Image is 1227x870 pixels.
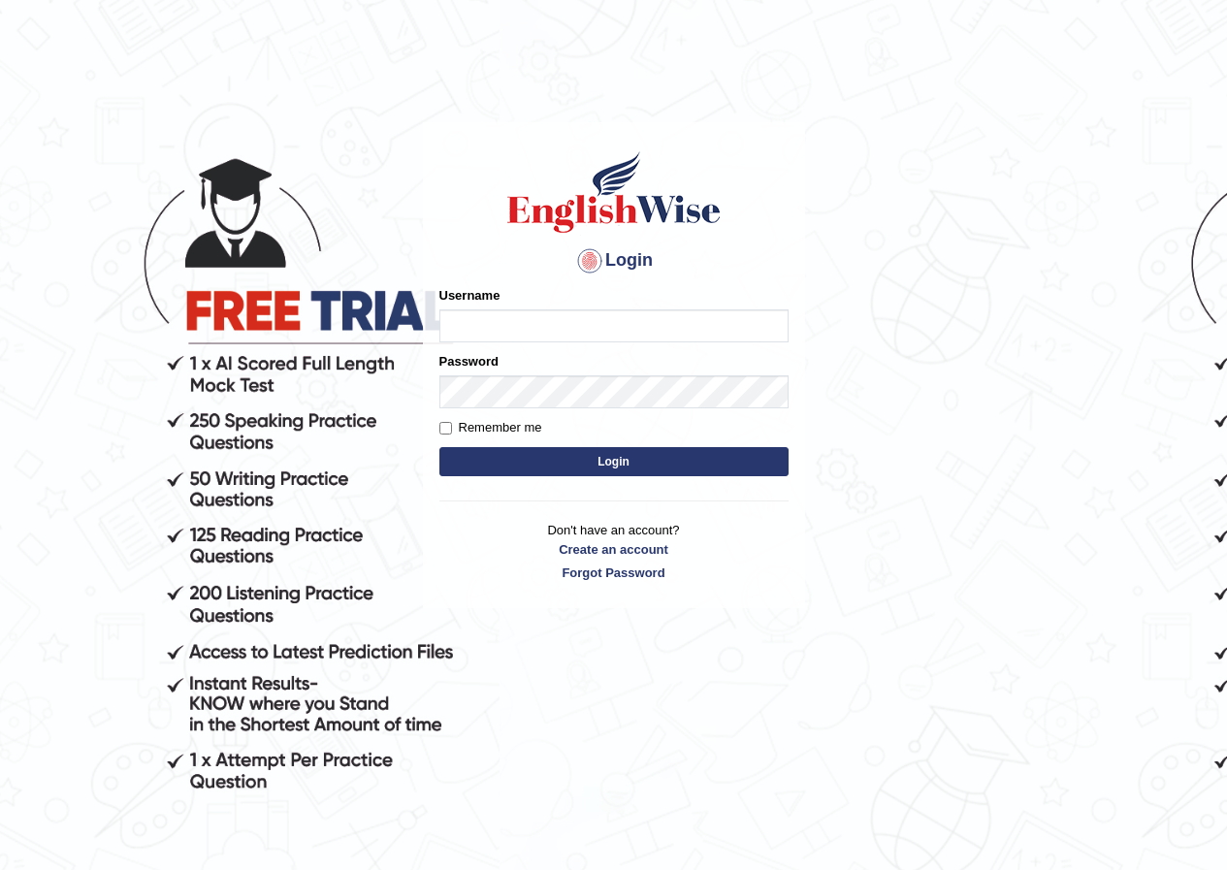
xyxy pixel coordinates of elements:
[439,422,452,435] input: Remember me
[439,352,499,371] label: Password
[439,540,789,559] a: Create an account
[439,245,789,276] h4: Login
[439,564,789,582] a: Forgot Password
[439,286,500,305] label: Username
[439,447,789,476] button: Login
[439,521,789,581] p: Don't have an account?
[503,148,725,236] img: Logo of English Wise sign in for intelligent practice with AI
[439,418,542,437] label: Remember me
